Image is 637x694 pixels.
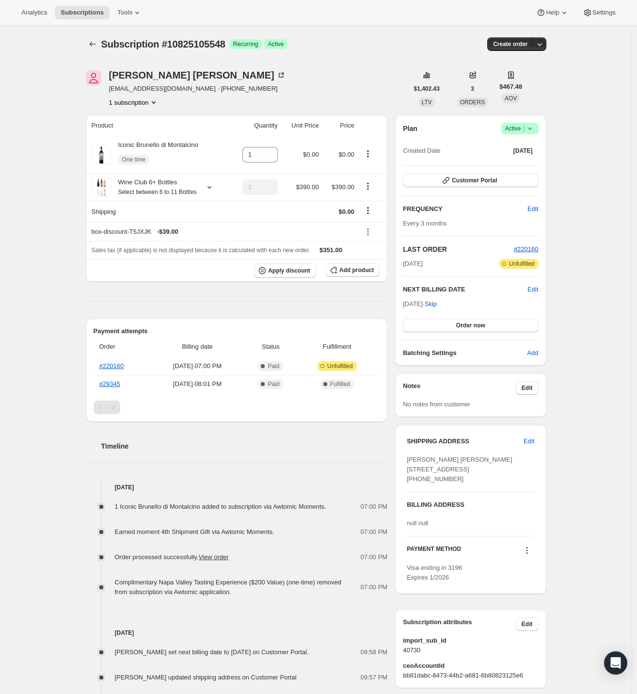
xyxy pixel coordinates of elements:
[338,208,354,215] span: $0.00
[403,661,538,671] span: ceoAccountId
[403,636,538,646] span: import_sub_id
[505,95,517,102] span: AOV
[407,545,461,558] h3: PAYMENT METHOD
[530,6,574,19] button: Help
[327,362,353,370] span: Unfulfilled
[403,348,527,358] h6: Batching Settings
[153,379,241,389] span: [DATE] · 08:01 PM
[86,37,99,51] button: Subscriptions
[92,247,310,254] span: Sales tax (if applicable) is not displayed because it is calculated with each new order.
[524,436,534,446] span: Edit
[407,519,428,527] span: null null
[425,299,437,309] span: Skip
[268,267,310,274] span: Apply discount
[319,246,342,254] span: $351.00
[268,380,279,388] span: Paid
[407,456,512,483] span: [PERSON_NAME] [PERSON_NAME] [STREET_ADDRESS] [PHONE_NUMBER]
[419,296,443,312] button: Skip
[407,436,524,446] h3: SHIPPING ADDRESS
[514,244,539,254] button: #220160
[408,82,446,96] button: $1,402.43
[86,70,101,86] span: Jacque Crockett
[361,527,388,537] span: 07:00 PM
[403,244,514,254] h2: LAST ORDER
[527,204,538,214] span: Edit
[111,6,148,19] button: Tools
[360,148,376,159] button: Product actions
[403,401,470,408] span: No notes from customer
[403,381,516,395] h3: Notes
[115,579,342,596] span: Complimentary Napa Valley Tasting Experience ($200 Value) (one-time) removed from subscription vi...
[109,97,159,107] button: Product actions
[86,628,388,638] h4: [DATE]
[303,151,319,158] span: $0.00
[403,617,516,631] h3: Subscription attributes
[527,348,538,358] span: Add
[361,552,388,562] span: 07:00 PM
[577,6,621,19] button: Settings
[94,326,380,336] h2: Payment attempts
[326,263,380,277] button: Add product
[522,620,533,628] span: Edit
[513,147,533,155] span: [DATE]
[487,37,533,51] button: Create order
[523,125,525,132] span: |
[94,336,151,357] th: Order
[109,84,286,94] span: [EMAIL_ADDRESS][DOMAIN_NAME] · [PHONE_NUMBER]
[322,115,357,136] th: Price
[465,82,480,96] button: 3
[86,201,229,222] th: Shipping
[403,146,440,156] span: Created Date
[403,220,446,227] span: Every 3 months
[403,285,527,294] h2: NEXT BILLING DATE
[452,177,497,184] span: Customer Portal
[422,99,432,106] span: LTV
[101,441,388,451] h2: Timeline
[518,434,540,449] button: Edit
[199,553,229,561] a: View order
[403,124,417,133] h2: Plan
[86,115,229,136] th: Product
[546,9,559,16] span: Help
[509,260,535,268] span: Unfulfilled
[118,189,197,195] small: Select between 6 to 11 Bottles
[514,245,539,253] span: #220160
[281,115,322,136] th: Unit Price
[339,266,374,274] span: Add product
[111,178,197,197] div: Wine Club 6+ Bottles
[403,319,538,332] button: Order now
[268,40,284,48] span: Active
[460,99,485,106] span: ORDERS
[516,617,539,631] button: Edit
[505,124,535,133] span: Active
[332,183,354,191] span: $390.00
[122,156,146,163] span: One time
[115,674,297,681] span: [PERSON_NAME] updated shipping address on Customer Portal
[403,300,437,307] span: [DATE] ·
[361,502,388,512] span: 07:00 PM
[516,381,539,395] button: Edit
[117,9,132,16] span: Tools
[499,82,522,92] span: $467.48
[21,9,47,16] span: Analytics
[268,362,279,370] span: Paid
[527,285,538,294] button: Edit
[407,500,534,510] h3: BILLING ADDRESS
[94,401,380,414] nav: Pagination
[233,40,258,48] span: Recurring
[403,204,527,214] h2: FREQUENCY
[111,140,198,169] div: Iconic Brunello di Montalcino
[361,647,388,657] span: 09:58 PM
[99,362,124,370] a: #220160
[115,553,229,561] span: Order processed successfully.
[115,648,309,656] span: [PERSON_NAME] set next billing date to [DATE] on Customer Portal.
[101,39,225,49] span: Subscription #10825105548
[153,342,241,352] span: Billing date
[521,345,544,361] button: Add
[403,174,538,187] button: Customer Portal
[471,85,474,93] span: 3
[86,483,388,492] h4: [DATE]
[153,361,241,371] span: [DATE] · 07:00 PM
[61,9,104,16] span: Subscriptions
